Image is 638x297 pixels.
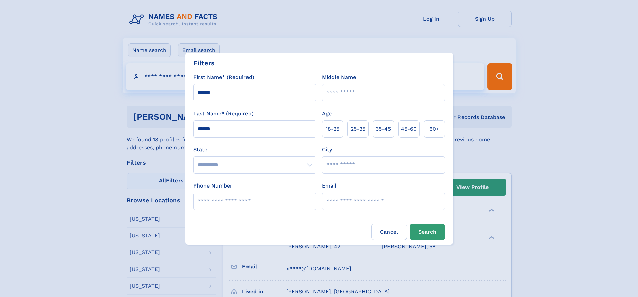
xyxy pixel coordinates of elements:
[193,73,254,81] label: First Name* (Required)
[376,125,391,133] span: 35‑45
[410,224,445,240] button: Search
[322,146,332,154] label: City
[322,73,356,81] label: Middle Name
[193,182,232,190] label: Phone Number
[401,125,417,133] span: 45‑60
[371,224,407,240] label: Cancel
[193,146,316,154] label: State
[322,182,336,190] label: Email
[429,125,439,133] span: 60+
[351,125,365,133] span: 25‑35
[193,58,215,68] div: Filters
[322,109,332,118] label: Age
[326,125,339,133] span: 18‑25
[193,109,254,118] label: Last Name* (Required)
